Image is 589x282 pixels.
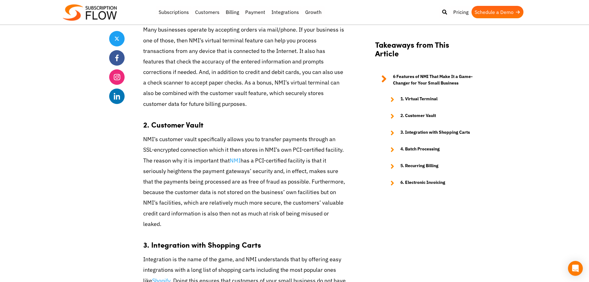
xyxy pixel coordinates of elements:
strong: 2. Customer Vault [143,119,203,130]
strong: 6 Features of NMI That Make It a Game-Changer for Your Small Business [393,73,474,86]
strong: 1. Virtual Terminal [400,96,437,103]
p: NMI’s customer vault specifically allows you to transfer payments through an SSL-encrypted connec... [143,134,347,229]
strong: 6. Electronic Invoicing [400,179,445,187]
a: Customers [192,6,223,18]
strong: 5. Recurring Billing [400,163,438,170]
a: 1. Virtual Terminal [384,96,474,103]
a: 5. Recurring Billing [384,163,474,170]
p: Many businesses operate by accepting orders via mail/phone. If your business is one of those, the... [143,24,347,109]
a: 4. Batch Processing [384,146,474,153]
h2: Takeaways from This Article [375,40,474,64]
a: NMI [230,157,241,164]
a: Pricing [450,6,472,18]
a: Payment [242,6,268,18]
a: Growth [302,6,325,18]
strong: 3. Integration with Shopping Carts [143,239,261,250]
strong: 3. Integration with Shopping Carts [400,129,470,137]
div: Open Intercom Messenger [568,261,583,276]
a: Billing [223,6,242,18]
a: 2. Customer Vault [384,112,474,120]
strong: 4. Batch Processing [400,146,440,153]
a: 6 Features of NMI That Make It a Game-Changer for Your Small Business [375,73,474,86]
img: Subscriptionflow [63,4,117,21]
strong: 2. Customer Vault [400,112,436,120]
a: Integrations [268,6,302,18]
a: 3. Integration with Shopping Carts [384,129,474,137]
a: 6. Electronic Invoicing [384,179,474,187]
a: Subscriptions [156,6,192,18]
a: Schedule a Demo [472,6,523,18]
